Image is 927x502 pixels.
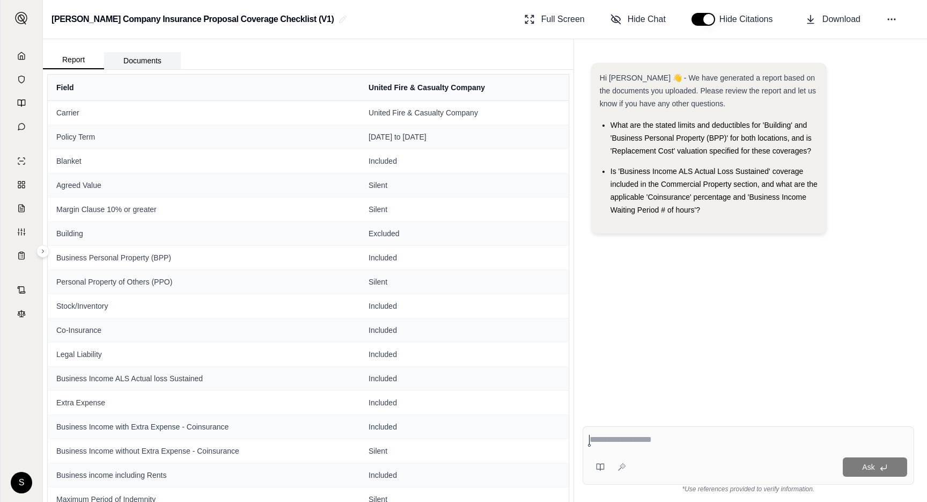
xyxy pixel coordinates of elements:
[369,156,560,166] span: Included
[56,228,351,239] span: Building
[56,252,351,263] span: Business Personal Property (BPP)
[56,470,351,481] span: Business income including Rents
[7,116,36,137] a: Chat
[51,10,334,29] h2: [PERSON_NAME] Company Insurance Proposal Coverage Checklist (V1)
[7,174,36,195] a: Policy Comparisons
[583,485,914,493] div: *Use references provided to verify information.
[15,12,28,25] img: Expand sidebar
[56,349,351,360] span: Legal Liability
[369,107,560,118] span: United Fire & Casualty Company
[369,325,560,336] span: Included
[56,180,351,191] span: Agreed Value
[606,9,670,30] button: Hide Chat
[369,421,560,432] span: Included
[843,457,907,477] button: Ask
[369,180,560,191] span: Silent
[369,204,560,215] span: Silent
[610,121,812,155] span: What are the stated limits and deductibles for 'Building' and 'Business Personal Property (BPP)' ...
[11,8,32,29] button: Expand sidebar
[7,198,36,219] a: Claim Coverage
[48,75,360,100] th: Field
[600,74,816,108] span: Hi [PERSON_NAME] 👋 - We have generated a report based on the documents you uploaded. Please revie...
[56,204,351,215] span: Margin Clause 10% or greater
[610,167,818,214] span: Is 'Business Income ALS Actual Loss Sustained' coverage included in the Commercial Property secti...
[56,325,351,336] span: Co-Insurance
[369,446,560,456] span: Silent
[56,373,351,384] span: Business Income ALS Actual loss Sustained
[369,397,560,408] span: Included
[104,52,181,69] button: Documents
[7,279,36,301] a: Contract Analysis
[36,245,49,258] button: Expand sidebar
[801,9,865,30] button: Download
[56,301,351,311] span: Stock/Inventory
[360,75,569,100] th: United Fire & Casualty Company
[369,252,560,263] span: Included
[56,132,351,142] span: Policy Term
[369,301,560,311] span: Included
[7,69,36,90] a: Documents Vault
[369,228,560,239] span: Excluded
[7,150,36,172] a: Single Policy
[56,397,351,408] span: Extra Expense
[369,349,560,360] span: Included
[541,13,585,26] span: Full Screen
[520,9,589,30] button: Full Screen
[11,472,32,493] div: S
[7,221,36,243] a: Custom Report
[862,463,874,471] span: Ask
[719,13,779,26] span: Hide Citations
[56,446,351,456] span: Business Income without Extra Expense - Coinsurance
[369,470,560,481] span: Included
[56,156,351,166] span: Blanket
[628,13,666,26] span: Hide Chat
[7,303,36,324] a: Legal Search Engine
[7,92,36,114] a: Prompt Library
[7,245,36,266] a: Coverage Table
[369,132,560,142] span: [DATE] to [DATE]
[56,277,351,287] span: Personal Property of Others (PPO)
[822,13,860,26] span: Download
[56,107,351,118] span: Carrier
[369,373,560,384] span: Included
[43,51,104,69] button: Report
[369,277,560,287] span: Silent
[56,421,351,432] span: Business Income with Extra Expense - Coinsurance
[7,45,36,67] a: Home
